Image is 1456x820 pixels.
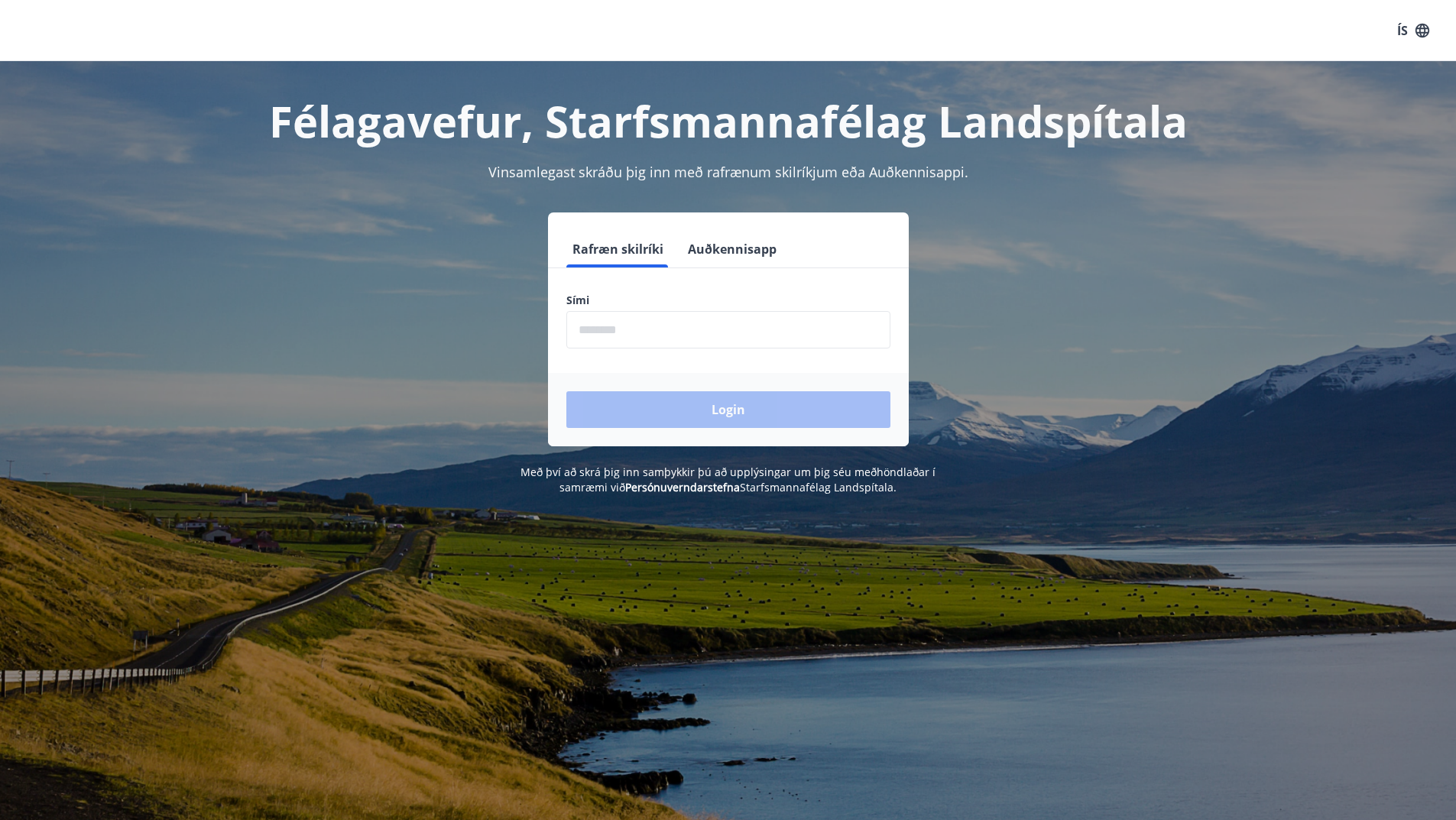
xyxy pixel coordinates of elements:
[682,231,783,267] button: Auðkennisapp
[625,480,740,494] a: Persónuverndarstefna
[488,163,968,181] span: Vinsamlegast skráðu þig inn með rafrænum skilríkjum eða Auðkennisappi.
[196,92,1260,150] h1: Félagavefur, Starfsmannafélag Landspítala
[566,231,670,267] button: Rafræn skilríki
[1389,17,1438,44] button: ÍS
[566,293,890,308] label: Sími
[520,465,936,494] span: Með því að skrá þig inn samþykkir þú að upplýsingar um þig séu meðhöndlaðar í samræmi við Starfsm...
